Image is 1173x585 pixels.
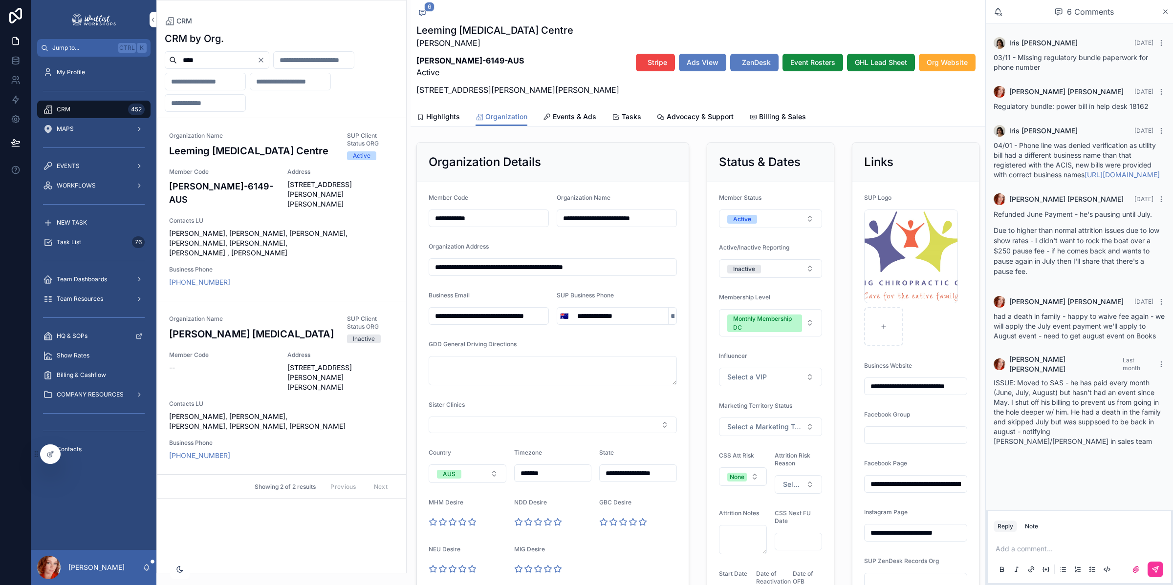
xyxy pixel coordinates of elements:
[416,84,619,96] p: [STREET_ADDRESS][PERSON_NAME][PERSON_NAME]
[138,44,146,52] span: K
[485,112,527,122] span: Organization
[1009,355,1123,374] span: [PERSON_NAME] [PERSON_NAME]
[1123,356,1140,372] span: Last month
[57,352,89,359] span: Show Rates
[57,445,82,453] span: Contacts
[157,118,406,301] a: Organization NameLeeming [MEDICAL_DATA] CentreSUP Client Status ORGActiveMember Code[PERSON_NAME]...
[176,16,192,26] span: CRM
[994,312,1165,340] span: had a death in family - happy to waive fee again - we will apply the July event payment we'll app...
[132,236,145,248] div: 76
[416,108,460,127] a: Highlights
[719,467,767,486] button: Select Button
[287,168,394,176] span: Address
[37,327,151,345] a: HQ & SOPs
[31,57,156,471] div: scrollable content
[679,54,726,71] button: Ads View
[719,259,822,278] button: Select Button
[37,386,151,403] a: COMPANY RESOURCES
[57,238,81,246] span: Task List
[749,108,806,127] a: Billing & Sales
[429,464,506,483] button: Select Button
[514,449,542,456] span: Timezone
[759,112,806,122] span: Billing & Sales
[37,366,151,384] a: Billing & Cashflow
[733,215,751,224] div: Active
[1134,39,1153,46] span: [DATE]
[719,368,822,386] button: Select Button
[864,460,907,467] span: Facebook Page
[719,154,801,170] h2: Status & Dates
[687,58,718,67] span: Ads View
[730,54,779,71] button: ZenDesk
[733,314,796,332] div: Monthly Membership DC
[128,104,145,115] div: 452
[57,371,106,379] span: Billing & Cashflow
[783,480,803,489] span: Select a Attrition Risk Reason
[919,54,976,71] button: Org Website
[287,363,394,392] span: [STREET_ADDRESS][PERSON_NAME][PERSON_NAME]
[37,177,151,194] a: WORKFLOWS
[169,277,230,287] a: [PHONE_NUMBER]
[994,225,1165,276] p: Due to higher than normal attrition issues due to low show rates - I didn't want to rock the boat...
[37,214,151,231] a: NEW TASK
[1067,6,1114,18] span: 6 Comments
[287,351,394,359] span: Address
[429,449,451,456] span: Country
[429,340,517,348] span: GDD General Driving Directions
[719,209,822,228] button: Select Button
[169,315,335,323] span: Organization Name
[169,132,335,140] span: Organization Name
[648,58,667,67] span: Stripe
[994,209,1165,219] p: Refunded June Payment - he's pausing until July.
[855,58,907,67] span: GHL Lead Sheet
[864,362,912,369] span: Business Website
[416,23,619,37] h1: Leeming [MEDICAL_DATA] Centre
[782,54,843,71] button: Event Rosters
[255,483,316,491] span: Showing 2 of 2 results
[1021,521,1042,532] button: Note
[719,352,747,359] span: Influencer
[165,16,192,26] a: CRM
[719,293,770,301] span: Membership Level
[416,8,428,20] button: 6
[169,266,237,273] span: Business Phone
[612,108,641,127] a: Tasks
[994,102,1149,110] span: Regulatory bundle: power bill in help desk 18162
[864,154,893,170] h2: Links
[37,63,151,81] a: My Profile
[37,440,151,458] a: Contacts
[793,570,813,585] span: Date of OFB
[416,55,619,78] p: Active
[37,290,151,308] a: Team Resources
[1134,298,1153,305] span: [DATE]
[52,44,114,52] span: Jump to...
[347,132,394,147] span: SUP Client Status ORG
[730,473,744,481] div: None
[557,292,614,299] span: SUP Business Phone
[416,37,619,49] p: [PERSON_NAME]
[775,452,810,467] span: Attrition Risk Reason
[57,391,124,398] span: COMPANY RESOURCES
[68,563,125,572] p: [PERSON_NAME]
[429,154,541,170] h2: Organization Details
[37,271,151,288] a: Team Dashboards
[1009,297,1124,307] span: [PERSON_NAME] [PERSON_NAME]
[353,151,370,160] div: Active
[543,108,596,127] a: Events & Ads
[169,168,276,176] span: Member Code
[157,301,406,475] a: Organization Name[PERSON_NAME] [MEDICAL_DATA]SUP Client Status ORGInactiveMember Code--Address[ST...
[719,244,789,251] span: Active/Inactive Reporting
[169,144,335,158] h3: Leeming [MEDICAL_DATA] Centre
[719,418,822,436] button: Select Button
[429,401,465,408] span: Sister Clinics
[622,112,641,122] span: Tasks
[657,108,734,127] a: Advocacy & Support
[864,194,891,201] span: SUP Logo
[476,108,527,126] a: Organization
[169,412,394,431] span: [PERSON_NAME], [PERSON_NAME], [PERSON_NAME], [PERSON_NAME], [PERSON_NAME]
[727,422,802,432] span: Select a Marketing Territory Status
[719,194,761,201] span: Member Status
[169,180,276,206] h4: [PERSON_NAME]-6149-AUS
[994,378,1161,445] span: ISSUE: Moved to SAS - he has paid every month (June, July, August) but hasn't had an event since ...
[57,219,87,227] span: NEW TASK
